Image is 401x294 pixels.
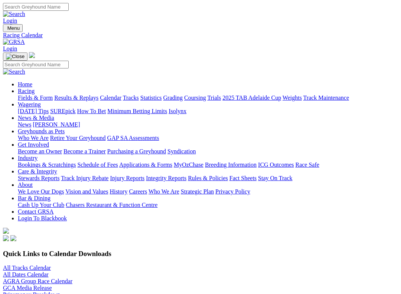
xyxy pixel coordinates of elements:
[283,95,302,101] a: Weights
[18,121,398,128] div: News & Media
[100,95,121,101] a: Calendar
[3,45,17,52] a: Login
[303,95,349,101] a: Track Maintenance
[77,108,106,114] a: How To Bet
[77,162,118,168] a: Schedule of Fees
[3,52,27,61] button: Toggle navigation
[18,195,50,201] a: Bar & Dining
[3,17,17,24] a: Login
[129,188,147,195] a: Careers
[18,141,49,148] a: Get Involved
[63,148,106,154] a: Become a Trainer
[119,162,172,168] a: Applications & Forms
[18,95,398,101] div: Racing
[18,168,57,175] a: Care & Integrity
[6,54,25,60] img: Close
[18,175,398,182] div: Care & Integrity
[3,235,9,241] img: facebook.svg
[18,182,33,188] a: About
[18,202,64,208] a: Cash Up Your Club
[29,52,35,58] img: logo-grsa-white.png
[18,215,67,221] a: Login To Blackbook
[18,135,398,141] div: Greyhounds as Pets
[18,81,32,87] a: Home
[229,175,257,181] a: Fact Sheets
[18,101,41,108] a: Wagering
[140,95,162,101] a: Statistics
[222,95,281,101] a: 2025 TAB Adelaide Cup
[18,148,398,155] div: Get Involved
[107,108,167,114] a: Minimum Betting Limits
[207,95,221,101] a: Trials
[188,175,228,181] a: Rules & Policies
[50,108,75,114] a: SUREpick
[18,108,398,115] div: Wagering
[3,32,398,39] a: Racing Calendar
[3,24,23,32] button: Toggle navigation
[18,148,62,154] a: Become an Owner
[18,128,65,134] a: Greyhounds as Pets
[167,148,196,154] a: Syndication
[18,162,398,168] div: Industry
[18,135,49,141] a: Who We Are
[107,135,159,141] a: GAP SA Assessments
[258,162,294,168] a: ICG Outcomes
[3,250,398,258] h3: Quick Links to Calendar Downloads
[123,95,139,101] a: Tracks
[3,11,25,17] img: Search
[295,162,319,168] a: Race Safe
[3,285,52,291] a: GCA Media Release
[61,175,108,181] a: Track Injury Rebate
[18,175,59,181] a: Stewards Reports
[107,148,166,154] a: Purchasing a Greyhound
[18,95,53,101] a: Fields & Form
[18,88,35,94] a: Racing
[65,188,108,195] a: Vision and Values
[184,95,206,101] a: Coursing
[3,265,51,271] a: All Tracks Calendar
[215,188,250,195] a: Privacy Policy
[205,162,257,168] a: Breeding Information
[18,115,54,121] a: News & Media
[146,175,186,181] a: Integrity Reports
[18,188,64,195] a: We Love Our Dogs
[110,188,127,195] a: History
[181,188,214,195] a: Strategic Plan
[110,175,144,181] a: Injury Reports
[3,278,72,284] a: AGRA Group Race Calendar
[3,39,25,45] img: GRSA
[33,121,80,128] a: [PERSON_NAME]
[3,68,25,75] img: Search
[18,188,398,195] div: About
[258,175,292,181] a: Stay On Track
[149,188,179,195] a: Who We Are
[174,162,203,168] a: MyOzChase
[7,25,20,31] span: Menu
[18,208,53,215] a: Contact GRSA
[18,202,398,208] div: Bar & Dining
[18,155,38,161] a: Industry
[169,108,186,114] a: Isolynx
[18,162,76,168] a: Bookings & Scratchings
[50,135,106,141] a: Retire Your Greyhound
[163,95,183,101] a: Grading
[3,271,49,278] a: All Dates Calendar
[66,202,157,208] a: Chasers Restaurant & Function Centre
[10,235,16,241] img: twitter.svg
[3,228,9,234] img: logo-grsa-white.png
[18,108,49,114] a: [DATE] Tips
[3,3,69,11] input: Search
[54,95,98,101] a: Results & Replays
[18,121,31,128] a: News
[3,61,69,68] input: Search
